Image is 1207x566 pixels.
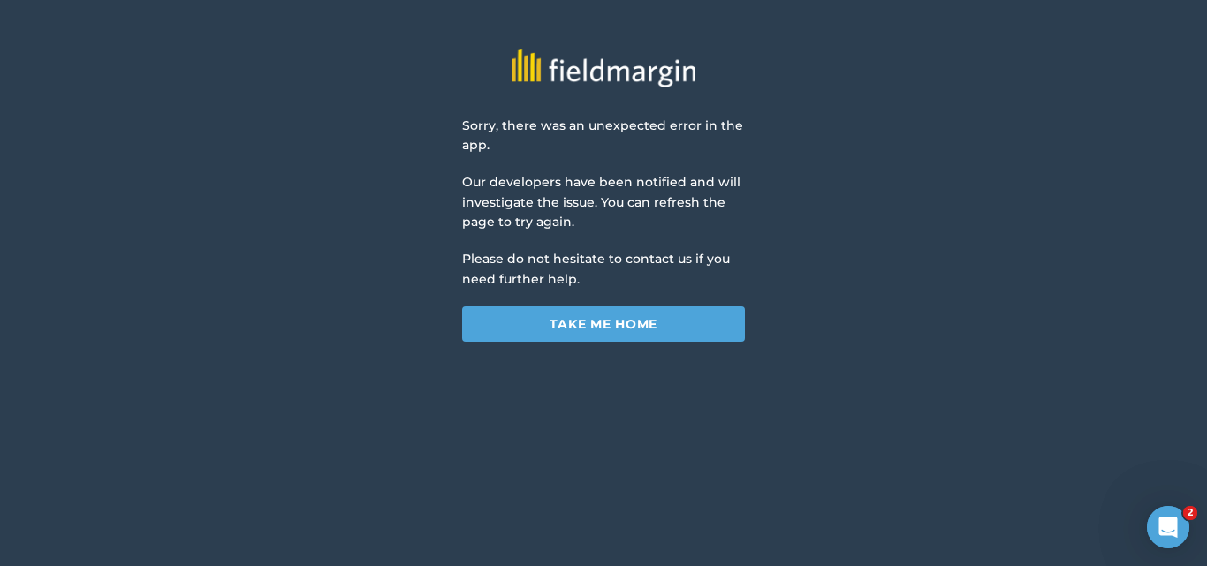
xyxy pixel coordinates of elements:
[1183,506,1197,520] span: 2
[1147,506,1189,548] iframe: Intercom live chat
[462,172,745,231] p: Our developers have been notified and will investigate the issue. You can refresh the page to try...
[462,306,745,342] a: Take me home
[462,249,745,289] p: Please do not hesitate to contact us if you need further help.
[462,116,745,155] p: Sorry, there was an unexpected error in the app.
[512,49,695,87] img: fieldmargin logo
